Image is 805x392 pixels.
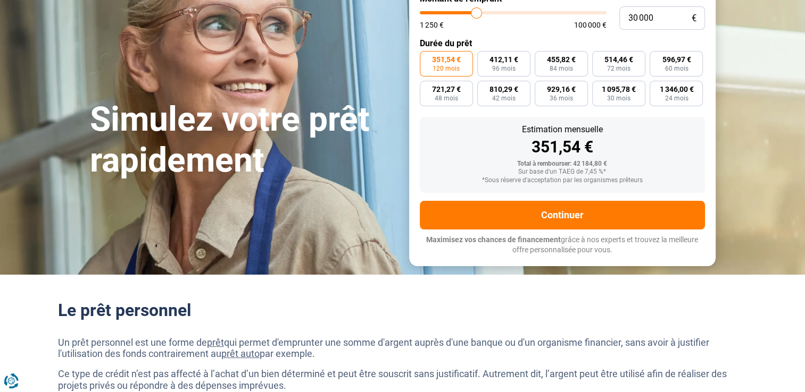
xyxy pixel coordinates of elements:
[428,125,696,134] div: Estimation mensuelle
[420,235,705,255] p: grâce à nos experts et trouvez la meilleure offre personnalisée pour vous.
[58,337,748,360] p: Un prêt personnel est une forme de qui permet d'emprunter une somme d'argent auprès d'une banque ...
[58,368,748,391] p: Ce type de crédit n’est pas affecté à l’achat d’un bien déterminé et peut être souscrit sans just...
[574,21,607,29] span: 100 000 €
[492,95,516,101] span: 42 mois
[428,160,696,168] div: Total à rembourser: 42 184,80 €
[604,56,633,63] span: 514,46 €
[665,95,688,101] span: 24 mois
[659,86,693,93] span: 1 346,00 €
[662,56,691,63] span: 596,97 €
[426,235,561,244] span: Maximisez vos chances de financement
[435,95,458,101] span: 48 mois
[492,65,516,72] span: 96 mois
[547,56,576,63] span: 455,82 €
[607,95,630,101] span: 30 mois
[489,56,518,63] span: 412,11 €
[428,168,696,176] div: Sur base d'un TAEG de 7,45 %*
[433,65,460,72] span: 120 mois
[428,177,696,184] div: *Sous réserve d'acceptation par les organismes prêteurs
[58,300,748,320] h2: Le prêt personnel
[420,201,705,229] button: Continuer
[420,21,444,29] span: 1 250 €
[420,38,705,48] label: Durée du prêt
[550,65,573,72] span: 84 mois
[550,95,573,101] span: 36 mois
[607,65,630,72] span: 72 mois
[432,56,461,63] span: 351,54 €
[489,86,518,93] span: 810,29 €
[432,86,461,93] span: 721,27 €
[602,86,636,93] span: 1 095,78 €
[90,99,396,181] h1: Simulez votre prêt rapidement
[428,139,696,155] div: 351,54 €
[692,14,696,23] span: €
[665,65,688,72] span: 60 mois
[207,337,224,348] a: prêt
[221,348,260,359] a: prêt auto
[547,86,576,93] span: 929,16 €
